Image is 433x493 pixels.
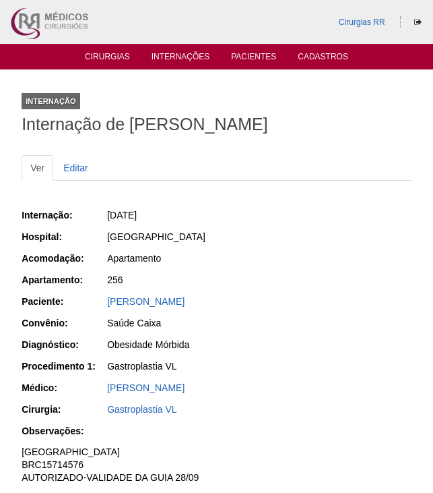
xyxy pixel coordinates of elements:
div: Convênio: [22,316,106,330]
a: Gastroplastia VL [107,404,177,415]
div: Observações: [22,424,106,438]
a: [PERSON_NAME] [107,296,185,307]
p: [GEOGRAPHIC_DATA] BRC15714576 AUTORIZADO-VALIDADE DA GUIA 28/09 [22,446,411,484]
div: Apartamento [107,252,411,265]
a: Editar [55,155,97,181]
h1: Internação de [PERSON_NAME] [22,116,411,133]
i: Sair [414,18,422,26]
div: 256 [107,273,411,287]
div: Obesidade Mórbida [107,338,411,351]
div: Saúde Caixa [107,316,411,330]
div: Hospital: [22,230,106,243]
div: Internação [22,93,80,109]
a: Ver [22,155,53,181]
div: Apartamento: [22,273,106,287]
div: Gastroplastia VL [107,359,411,373]
a: Cirurgias RR [339,18,385,27]
div: Procedimento 1: [22,359,106,373]
a: Internações [152,52,210,65]
a: [PERSON_NAME] [107,382,185,393]
div: Médico: [22,381,106,395]
div: Internação: [22,208,106,222]
div: Paciente: [22,295,106,308]
a: Cadastros [298,52,348,65]
div: Diagnóstico: [22,338,106,351]
span: [DATE] [107,210,137,221]
div: [GEOGRAPHIC_DATA] [107,230,411,243]
a: Pacientes [231,52,276,65]
div: Cirurgia: [22,403,106,416]
a: Cirurgias [85,52,130,65]
div: Acomodação: [22,252,106,265]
